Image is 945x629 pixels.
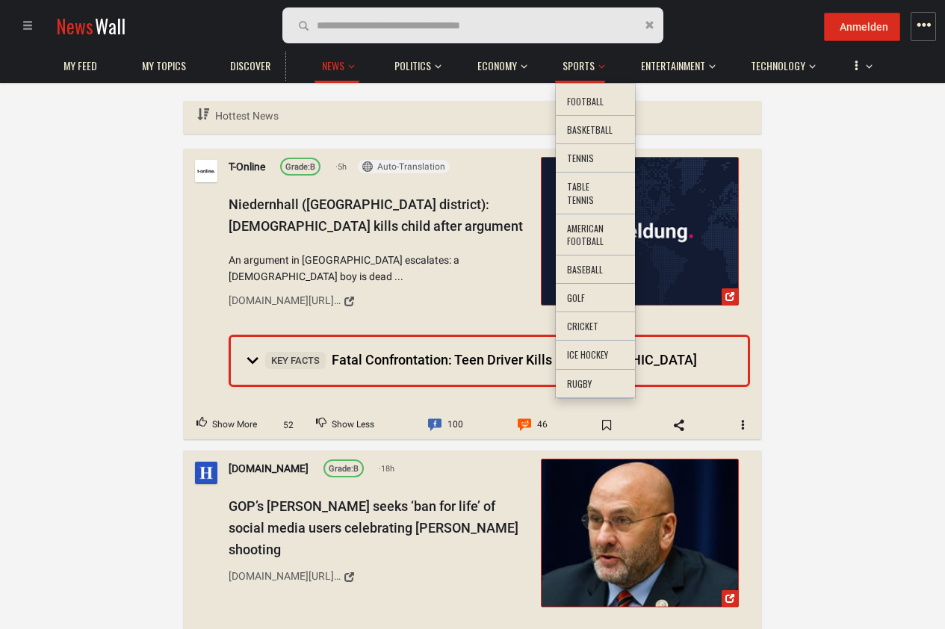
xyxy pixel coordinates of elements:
[556,284,635,313] li: Golf
[323,459,364,477] a: Grade:B
[229,288,530,314] a: [DOMAIN_NAME][URL][PERSON_NAME]
[335,161,347,174] span: 5h
[275,418,301,433] span: 52
[505,411,560,439] a: Comment
[195,101,281,131] a: Hottest News
[329,462,359,476] div: B
[230,59,270,72] span: Discover
[315,52,352,81] a: News
[229,498,518,557] span: GOP’s [PERSON_NAME] seeks ‘ban for life’ of social media users celebrating [PERSON_NAME] shooting
[556,341,635,370] li: Ice Hockey
[556,312,635,341] li: Cricket
[824,13,900,41] button: Anmelden
[556,144,635,173] li: Tennis
[537,415,548,435] span: 46
[556,116,635,145] li: Basketball
[556,255,635,285] li: Baseball
[477,59,517,72] span: Economy
[387,45,441,81] button: Politics
[229,292,341,309] div: [DOMAIN_NAME][URL][PERSON_NAME]
[556,87,635,117] li: Football
[394,59,431,72] span: Politics
[322,59,344,72] span: News
[332,415,374,435] span: Show Less
[542,459,738,607] img: GOP’s Higgins seeks ‘ban for life’ of social media users celebrating ...
[212,415,257,435] span: Show More
[641,59,705,72] span: Entertainment
[195,160,217,182] img: Profile picture of T-Online
[470,52,524,81] a: Economy
[387,52,439,81] a: Politics
[840,21,888,33] span: Anmelden
[63,59,97,72] span: My Feed
[184,411,270,439] button: Upvote
[229,252,530,285] span: An argument in [GEOGRAPHIC_DATA] escalates: a [DEMOGRAPHIC_DATA] boy is dead ...
[329,464,353,474] span: Grade:
[303,411,387,439] button: Downvote
[215,110,279,122] span: Hottest News
[229,564,530,589] a: [DOMAIN_NAME][URL][PERSON_NAME][PERSON_NAME]
[229,460,309,477] a: [DOMAIN_NAME]
[56,12,126,40] a: NewsWall
[95,12,126,40] span: Wall
[285,162,310,172] span: Grade:
[315,45,359,83] button: News
[142,59,186,72] span: My topics
[585,413,628,437] span: Bookmark
[743,45,816,81] button: Technology
[541,459,739,607] a: GOP’s Higgins seeks ‘ban for life’ of social media users celebrating ...
[415,411,476,439] a: Comment
[556,214,635,256] li: American Football
[633,52,713,81] a: Entertainment
[265,352,326,369] span: Key Facts
[195,462,217,484] img: Profile picture of thehill.com
[633,45,716,81] button: Entertainment
[229,568,341,584] div: [DOMAIN_NAME][URL][PERSON_NAME][PERSON_NAME]
[265,352,697,368] span: Fatal Confrontation: Teen Driver Kills [DEMOGRAPHIC_DATA]
[751,59,805,72] span: Technology
[556,370,635,399] li: Rugby
[229,196,523,234] span: Niedernhall ([GEOGRAPHIC_DATA] district): [DEMOGRAPHIC_DATA] kills child after argument
[555,52,602,81] a: Sports
[470,45,527,81] button: Economy
[280,158,320,176] a: Grade:B
[56,12,93,40] span: News
[657,413,701,437] span: Share
[542,158,738,305] img: Niedernhall (Hohenlohe district): 18-year-old kills child after argument
[229,158,265,175] a: T-Online
[358,160,450,173] button: Auto-Translation
[541,157,739,306] a: Niedernhall (Hohenlohe district): 18-year-old kills child after argument
[447,415,463,435] span: 100
[556,173,635,214] li: Table Tennis
[285,161,315,174] div: B
[379,462,394,476] span: 18h
[743,52,813,81] a: Technology
[231,337,748,385] summary: Key FactsFatal Confrontation: Teen Driver Kills [DEMOGRAPHIC_DATA]
[563,59,595,72] span: Sports
[555,45,605,83] button: Sports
